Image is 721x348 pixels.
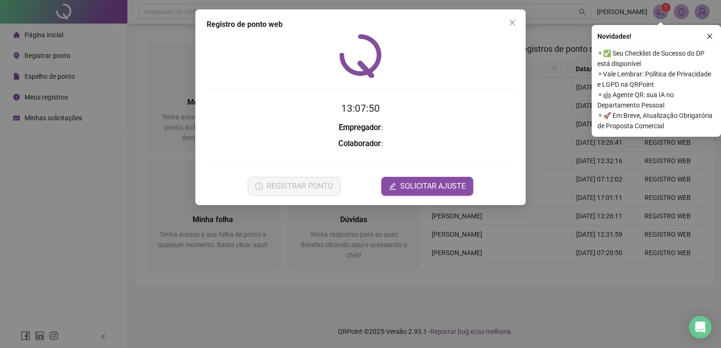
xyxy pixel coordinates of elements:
button: Close [505,15,520,30]
span: ⚬ Vale Lembrar: Política de Privacidade e LGPD na QRPoint [597,69,715,90]
h3: : [207,138,514,150]
button: editSOLICITAR AJUSTE [381,177,473,196]
span: ⚬ 🚀 Em Breve, Atualização Obrigatória de Proposta Comercial [597,110,715,131]
span: SOLICITAR AJUSTE [400,181,466,192]
button: REGISTRAR PONTO [248,177,341,196]
div: Open Intercom Messenger [689,316,712,339]
strong: Empregador [339,123,381,132]
span: edit [389,182,396,190]
img: QRPoint [339,34,382,78]
span: close [706,33,713,40]
span: Novidades ! [597,31,631,41]
span: ⚬ 🤖 Agente QR: sua IA no Departamento Pessoal [597,90,715,110]
span: close [509,19,516,26]
h3: : [207,122,514,134]
span: ⚬ ✅ Seu Checklist de Sucesso do DP está disponível [597,48,715,69]
time: 13:07:50 [341,103,380,114]
div: Registro de ponto web [207,19,514,30]
strong: Colaborador [338,139,381,148]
